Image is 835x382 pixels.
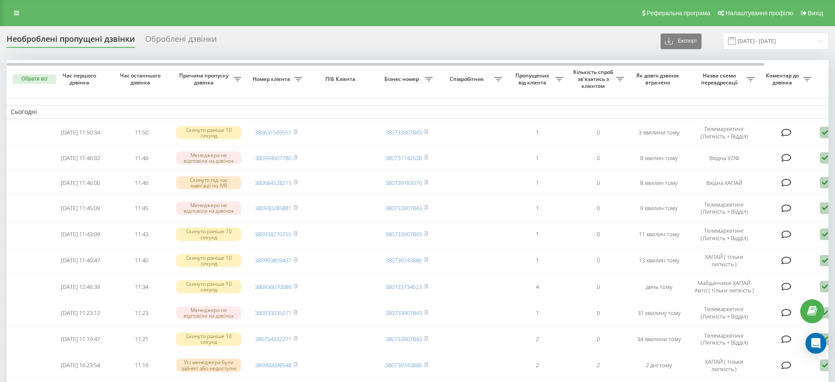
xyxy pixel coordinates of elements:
td: 0 [568,222,628,247]
td: [DATE] 11:46:00 [50,171,111,194]
td: [DATE] 11:43:09 [50,222,111,247]
span: Налаштування профілю [725,10,793,17]
td: ХАПАЙ ( тільки липкість ) [689,248,759,273]
div: Менеджери не відповіли на дзвінок [176,151,241,164]
td: Телемаркетинг (Липкість + Відділ) [689,301,759,325]
a: 380993859437 [255,256,291,264]
td: 0 [568,327,628,351]
a: 380994607780 [255,154,291,162]
a: 380936070686 [255,283,291,291]
span: ПІБ Клієнта [314,76,369,83]
td: 13 хвилин тому [628,248,689,273]
div: Необроблені пропущені дзвінки [7,34,135,48]
a: 380739743886 [385,256,422,264]
td: 2 [568,353,628,377]
td: 3 хвилини тому [628,121,689,145]
td: [DATE] 11:50:34 [50,121,111,145]
td: 2 [507,327,568,351]
td: Телемаркетинг (Липкість + Відділ) [689,121,759,145]
td: 0 [568,196,628,220]
a: 380739183070 [385,179,422,187]
a: 380938270255 [255,230,291,238]
span: Коментар до дзвінка [763,72,803,86]
button: Обрати всі [13,74,56,84]
button: Експорт [661,34,701,49]
span: Бізнес номер [381,76,425,83]
td: 11:21 [111,327,172,351]
td: 4 [507,275,568,299]
span: Реферальна програма [647,10,711,17]
td: 0 [568,147,628,170]
span: Назва схеми переадресації [694,72,747,86]
td: 0 [568,121,628,145]
td: 11:19 [111,353,172,377]
td: 8 хвилин тому [628,171,689,194]
div: Усі менеджери були зайняті або недоступні [176,359,241,372]
td: [DATE] 11:45:09 [50,196,111,220]
td: Телемаркетинг (Липкість + Відділ) [689,327,759,351]
a: 380960098548 [255,361,291,369]
td: 11:50 [111,121,172,145]
td: Вхідна ХАПАЙ [689,171,759,194]
td: 11:40 [111,248,172,273]
td: 11:34 [111,275,172,299]
td: 2 [507,353,568,377]
a: 380733734623 [385,283,422,291]
div: Менеджери не відповіли на дзвінок [176,201,241,214]
td: [DATE] 11:23:12 [50,301,111,325]
span: Співробітник [441,76,494,83]
span: Як довго дзвінок втрачено [635,72,682,86]
div: Open Intercom Messenger [805,333,826,354]
td: 0 [568,171,628,194]
td: 11:43 [111,222,172,247]
a: 380733907843 [385,204,422,212]
a: 380733907843 [385,128,422,136]
td: [DATE] 16:23:54 [50,353,111,377]
td: 9 хвилин тому [628,196,689,220]
td: Телемаркетинг (Липкість + Відділ) [689,222,759,247]
a: 380933035271 [255,309,291,317]
td: 1 [507,222,568,247]
td: ХАПАЙ ( тільки липкість ) [689,353,759,377]
a: 380930285881 [255,204,291,212]
span: Кількість спроб зв'язатись з клієнтом [572,69,616,89]
a: 380684528213 [255,179,291,187]
td: 1 [507,196,568,220]
div: Скинуто раніше 10 секунд [176,254,241,267]
td: 34 хвилини тому [628,327,689,351]
a: 380733907843 [385,335,422,343]
a: 380739743886 [385,361,422,369]
td: 11 хвилин тому [628,222,689,247]
span: Пропущених від клієнта [511,72,555,86]
div: Менеджери не відповіли на дзвінок [176,306,241,319]
td: 0 [568,275,628,299]
span: Час останнього дзвінка [118,72,165,86]
div: Скинуто під час навігації по IVR [176,176,241,189]
div: Скинуто раніше 10 секунд [176,332,241,345]
div: Скинуто раніше 10 секунд [176,280,241,293]
span: Вихід [808,10,823,17]
a: 380731142638 [385,154,422,162]
div: Скинуто раніше 10 секунд [176,126,241,139]
td: 11:46 [111,171,172,194]
span: Номер клієнта [250,76,294,83]
td: [DATE] 12:46:39 [50,275,111,299]
a: 380734332271 [255,335,291,343]
td: 31 хвилину тому [628,301,689,325]
td: 1 [507,147,568,170]
td: 1 [507,121,568,145]
td: Телемаркетинг (Липкість + Відділ) [689,196,759,220]
td: 1 [507,171,568,194]
span: Час першого дзвінка [57,72,104,86]
a: 380733907843 [385,309,422,317]
span: Причина пропуску дзвінка [176,72,234,86]
td: [DATE] 11:46:02 [50,147,111,170]
td: 0 [568,301,628,325]
a: 380631569551 [255,128,291,136]
td: 11:46 [111,147,172,170]
td: Вхідна УЛФ [689,147,759,170]
td: [DATE] 11:40:47 [50,248,111,273]
td: 0 [568,248,628,273]
div: Оброблені дзвінки [145,34,217,48]
td: 8 хвилин тому [628,147,689,170]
